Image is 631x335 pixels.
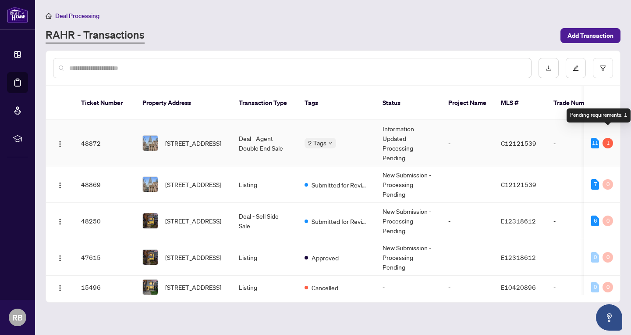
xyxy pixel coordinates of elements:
img: Logo [57,255,64,262]
td: 15496 [74,276,135,299]
th: Trade Number [546,86,608,120]
th: Tags [298,86,376,120]
button: Open asap [596,304,622,331]
img: Logo [57,218,64,225]
span: Approved [312,253,339,263]
td: - [546,203,608,239]
span: 2 Tags [308,138,326,148]
img: logo [7,7,28,23]
span: Deal Processing [55,12,99,20]
img: Logo [57,285,64,292]
td: New Submission - Processing Pending [376,239,441,276]
div: 7 [591,179,599,190]
span: [STREET_ADDRESS] [165,138,221,148]
div: 0 [591,282,599,292]
button: filter [593,58,613,78]
button: Add Transaction [560,28,620,43]
span: Add Transaction [567,29,613,43]
span: [STREET_ADDRESS] [165,216,221,226]
th: Property Address [135,86,232,120]
button: download [539,58,559,78]
td: Listing [232,276,298,299]
td: Listing [232,166,298,203]
div: 11 [591,138,599,148]
img: thumbnail-img [143,213,158,228]
td: - [546,120,608,166]
td: New Submission - Processing Pending [376,166,441,203]
td: Deal - Sell Side Sale [232,203,298,239]
div: 0 [591,252,599,263]
td: 48250 [74,203,135,239]
span: E12318612 [501,253,536,261]
td: - [441,239,494,276]
td: Information Updated - Processing Pending [376,120,441,166]
span: E12318612 [501,217,536,225]
td: 48869 [74,166,135,203]
button: Logo [53,250,67,264]
img: thumbnail-img [143,280,158,295]
img: Logo [57,182,64,189]
td: New Submission - Processing Pending [376,203,441,239]
div: Pending requirements: 1 [567,108,631,122]
span: Submitted for Review [312,180,369,190]
td: - [546,239,608,276]
td: 47615 [74,239,135,276]
span: filter [600,65,606,71]
th: Ticket Number [74,86,135,120]
span: [STREET_ADDRESS] [165,180,221,189]
th: Project Name [441,86,494,120]
div: 0 [603,282,613,292]
th: MLS # [494,86,546,120]
th: Status [376,86,441,120]
span: Submitted for Review [312,216,369,226]
td: - [546,276,608,299]
button: Logo [53,136,67,150]
img: thumbnail-img [143,250,158,265]
span: Cancelled [312,283,338,292]
div: 0 [603,252,613,263]
td: 48872 [74,120,135,166]
img: thumbnail-img [143,136,158,151]
div: 1 [603,138,613,148]
td: - [441,276,494,299]
span: [STREET_ADDRESS] [165,282,221,292]
span: C12121539 [501,139,536,147]
div: 0 [603,216,613,226]
td: - [441,120,494,166]
th: Transaction Type [232,86,298,120]
td: - [546,166,608,203]
a: RAHR - Transactions [46,28,145,43]
span: download [546,65,552,71]
div: 6 [591,216,599,226]
span: down [328,141,333,145]
button: Logo [53,214,67,228]
button: edit [566,58,586,78]
td: - [376,276,441,299]
span: [STREET_ADDRESS] [165,252,221,262]
button: Logo [53,280,67,294]
span: C12121539 [501,180,536,188]
img: Logo [57,140,64,148]
td: - [441,166,494,203]
td: Deal - Agent Double End Sale [232,120,298,166]
td: - [441,203,494,239]
div: 0 [603,179,613,190]
span: E10420896 [501,283,536,291]
span: home [46,13,52,19]
img: thumbnail-img [143,177,158,192]
span: RB [12,311,23,324]
span: edit [573,65,579,71]
td: Listing [232,239,298,276]
button: Logo [53,177,67,191]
